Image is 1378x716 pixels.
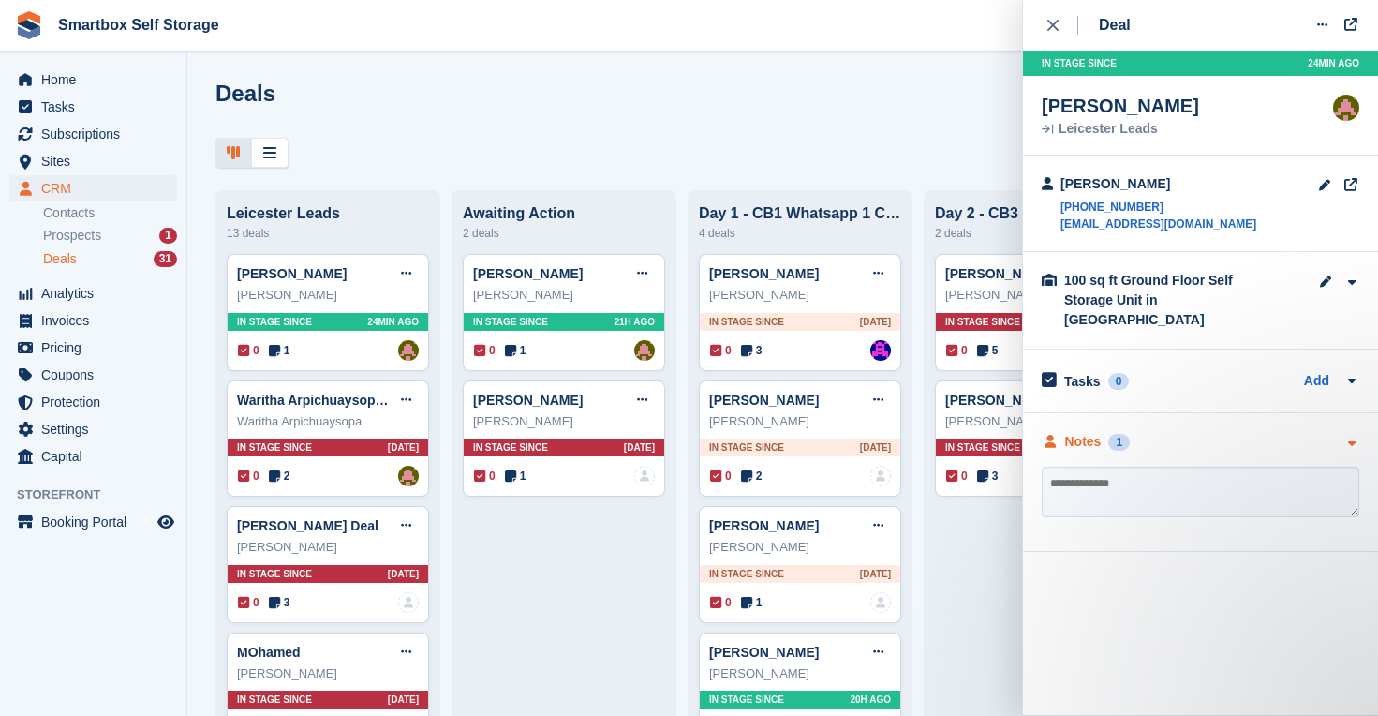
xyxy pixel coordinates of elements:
[388,440,419,455] span: [DATE]
[1064,271,1252,330] div: 100 sq ft Ground Floor Self Storage Unit in [GEOGRAPHIC_DATA]
[699,222,901,245] div: 4 deals
[154,251,177,267] div: 31
[474,342,496,359] span: 0
[709,538,891,557] div: [PERSON_NAME]
[227,222,429,245] div: 13 deals
[473,286,655,305] div: [PERSON_NAME]
[935,222,1137,245] div: 2 deals
[41,175,154,201] span: CRM
[9,67,177,93] a: menu
[237,412,419,431] div: Waritha Arpichuaysopa
[227,205,429,222] div: Leicester Leads
[398,592,419,613] img: deal-assignee-blank
[709,266,819,281] a: [PERSON_NAME]
[41,335,154,361] span: Pricing
[709,315,784,329] span: In stage since
[935,205,1137,222] div: Day 2 - CB3 WA/Email 1
[945,412,1127,431] div: [PERSON_NAME]
[237,693,312,707] span: In stage since
[9,148,177,174] a: menu
[1308,56,1359,70] span: 24MIN AGO
[977,468,999,485] span: 3
[388,693,419,707] span: [DATE]
[43,249,177,269] a: Deals 31
[709,518,819,533] a: [PERSON_NAME]
[269,468,290,485] span: 2
[710,468,732,485] span: 0
[15,11,43,39] img: stora-icon-8386f47178a22dfd0bd8f6a31ec36ba5ce8667c1dd55bd0f319d3a0aa187defe.svg
[505,468,526,485] span: 1
[269,594,290,611] span: 3
[43,204,177,222] a: Contacts
[238,468,259,485] span: 0
[51,9,227,40] a: Smartbox Self Storage
[237,286,419,305] div: [PERSON_NAME]
[1064,373,1101,390] h2: Tasks
[41,94,154,120] span: Tasks
[1042,123,1199,136] div: Leicester Leads
[870,466,891,486] img: deal-assignee-blank
[1099,14,1131,37] div: Deal
[634,340,655,361] a: Alex Selenitsas
[388,567,419,581] span: [DATE]
[237,567,312,581] span: In stage since
[41,307,154,334] span: Invoices
[41,121,154,147] span: Subscriptions
[709,567,784,581] span: In stage since
[1060,199,1256,216] a: [PHONE_NUMBER]
[634,466,655,486] a: deal-assignee-blank
[741,468,763,485] span: 2
[741,594,763,611] span: 1
[710,342,732,359] span: 0
[473,412,655,431] div: [PERSON_NAME]
[9,121,177,147] a: menu
[159,228,177,244] div: 1
[614,315,655,329] span: 21H AGO
[860,315,891,329] span: [DATE]
[237,440,312,455] span: In stage since
[870,340,891,361] img: Sam Austin
[41,148,154,174] span: Sites
[9,175,177,201] a: menu
[43,226,177,246] a: Prospects 1
[237,664,419,683] div: [PERSON_NAME]
[9,307,177,334] a: menu
[850,693,891,707] span: 20H AGO
[473,315,548,329] span: In stage since
[870,592,891,613] img: deal-assignee-blank
[41,509,154,535] span: Booking Portal
[505,342,526,359] span: 1
[624,440,655,455] span: [DATE]
[463,222,665,245] div: 2 deals
[946,468,968,485] span: 0
[41,362,154,388] span: Coupons
[43,250,77,268] span: Deals
[155,511,177,533] a: Preview store
[398,466,419,486] img: Alex Selenitsas
[1108,434,1130,451] div: 1
[1108,373,1130,390] div: 0
[977,342,999,359] span: 5
[237,645,301,660] a: MOhamed
[41,389,154,415] span: Protection
[398,340,419,361] a: Alex Selenitsas
[1333,95,1359,121] a: Alex Selenitsas
[9,389,177,415] a: menu
[709,412,891,431] div: [PERSON_NAME]
[237,315,312,329] span: In stage since
[741,342,763,359] span: 3
[473,266,583,281] a: [PERSON_NAME]
[945,440,1020,455] span: In stage since
[43,227,101,245] span: Prospects
[945,266,1327,281] a: [PERSON_NAME] ([EMAIL_ADDRESS][DOMAIN_NAME]) Deal
[709,393,819,408] a: [PERSON_NAME]
[9,416,177,442] a: menu
[1304,371,1329,393] a: Add
[860,567,891,581] span: [DATE]
[1042,56,1117,70] span: In stage since
[367,315,419,329] span: 24MIN AGO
